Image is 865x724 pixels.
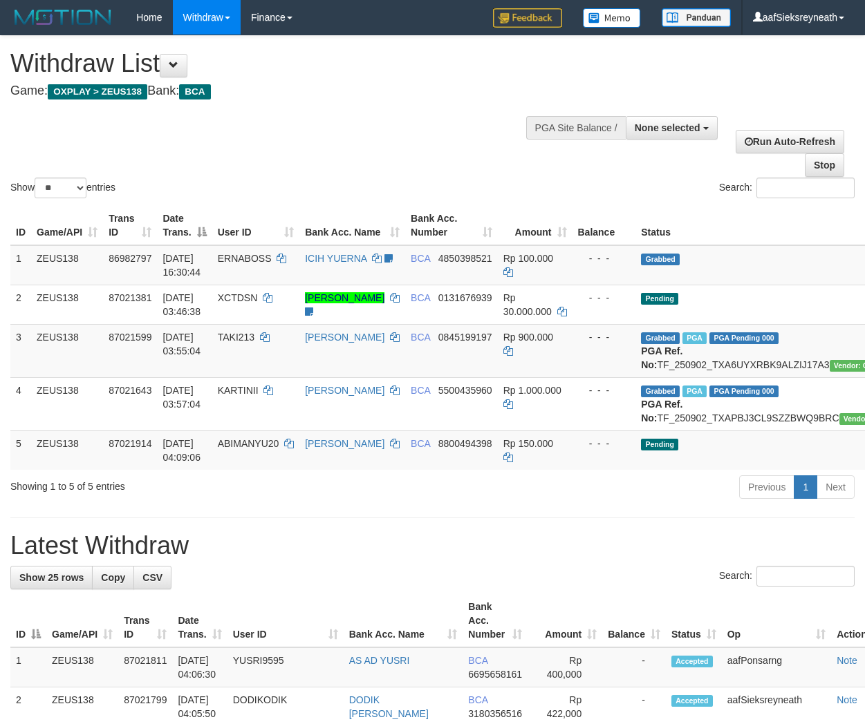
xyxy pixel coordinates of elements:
[438,253,492,264] span: Copy 4850398521 to clipboard
[641,385,680,397] span: Grabbed
[172,647,227,687] td: [DATE] 04:06:30
[641,332,680,344] span: Grabbed
[438,385,492,396] span: Copy 5500435960 to clipboard
[817,475,855,499] a: Next
[438,332,492,343] span: Copy 0845199197 to clipboard
[578,251,631,265] div: - - -
[212,206,299,245] th: User ID: activate to sort column ascending
[756,566,855,587] input: Search:
[10,245,31,285] td: 1
[837,694,857,705] a: Note
[227,594,344,647] th: User ID: activate to sort column ascending
[103,206,157,245] th: Trans ID: activate to sort column ascending
[10,206,31,245] th: ID
[162,438,201,463] span: [DATE] 04:09:06
[438,292,492,303] span: Copy 0131676939 to clipboard
[349,655,410,666] a: AS AD YUSRI
[118,594,172,647] th: Trans ID: activate to sort column ascending
[405,206,498,245] th: Bank Acc. Number: activate to sort column ascending
[503,253,553,264] span: Rp 100.000
[578,383,631,397] div: - - -
[641,399,682,423] b: PGA Ref. No:
[837,655,857,666] a: Note
[722,647,831,687] td: aafPonsarng
[157,206,212,245] th: Date Trans.: activate to sort column descending
[756,178,855,198] input: Search:
[602,647,666,687] td: -
[722,594,831,647] th: Op: activate to sort column ascending
[635,122,700,133] span: None selected
[682,385,707,397] span: Marked by aafanarl
[172,594,227,647] th: Date Trans.: activate to sort column ascending
[468,708,522,719] span: Copy 3180356516 to clipboard
[739,475,794,499] a: Previous
[602,594,666,647] th: Balance: activate to sort column ascending
[719,178,855,198] label: Search:
[19,572,84,583] span: Show 25 rows
[162,385,201,410] span: [DATE] 03:57:04
[133,566,171,589] a: CSV
[468,669,522,680] span: Copy 6695658161 to clipboard
[305,253,366,264] a: ICIH YUERNA
[109,292,151,303] span: 87021381
[10,285,31,324] td: 2
[528,647,602,687] td: Rp 400,000
[805,153,844,177] a: Stop
[162,253,201,278] span: [DATE] 16:30:44
[305,438,384,449] a: [PERSON_NAME]
[411,292,430,303] span: BCA
[162,292,201,317] span: [DATE] 03:46:38
[641,293,678,305] span: Pending
[666,594,722,647] th: Status: activate to sort column ascending
[468,694,487,705] span: BCA
[411,438,430,449] span: BCA
[526,116,626,140] div: PGA Site Balance /
[101,572,125,583] span: Copy
[46,594,118,647] th: Game/API: activate to sort column ascending
[794,475,817,499] a: 1
[179,84,210,99] span: BCA
[344,594,463,647] th: Bank Acc. Name: activate to sort column ascending
[10,50,563,77] h1: Withdraw List
[468,655,487,666] span: BCA
[109,253,151,264] span: 86982797
[305,292,384,303] a: [PERSON_NAME]
[31,285,103,324] td: ZEUS138
[411,253,430,264] span: BCA
[10,377,31,430] td: 4
[305,385,384,396] a: [PERSON_NAME]
[92,566,134,589] a: Copy
[31,324,103,377] td: ZEUS138
[118,647,172,687] td: 87021811
[109,438,151,449] span: 87021914
[10,7,115,28] img: MOTION_logo.png
[10,178,115,198] label: Show entries
[498,206,573,245] th: Amount: activate to sort column ascending
[218,253,272,264] span: ERNABOSS
[641,345,682,370] b: PGA Ref. No:
[10,84,563,98] h4: Game: Bank:
[10,474,350,493] div: Showing 1 to 5 of 5 entries
[463,594,528,647] th: Bank Acc. Number: activate to sort column ascending
[109,385,151,396] span: 87021643
[35,178,86,198] select: Showentries
[218,385,259,396] span: KARTINII
[503,292,552,317] span: Rp 30.000.000
[10,324,31,377] td: 3
[227,647,344,687] td: YUSRI9595
[662,8,731,27] img: panduan.png
[411,332,430,343] span: BCA
[719,566,855,587] label: Search:
[109,332,151,343] span: 87021599
[46,647,118,687] td: ZEUS138
[583,8,641,28] img: Button%20Memo.svg
[736,130,844,153] a: Run Auto-Refresh
[641,254,680,265] span: Grabbed
[438,438,492,449] span: Copy 8800494398 to clipboard
[31,245,103,285] td: ZEUS138
[573,206,636,245] th: Balance
[411,385,430,396] span: BCA
[709,332,779,344] span: PGA Pending
[31,377,103,430] td: ZEUS138
[349,694,429,719] a: DODIK [PERSON_NAME]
